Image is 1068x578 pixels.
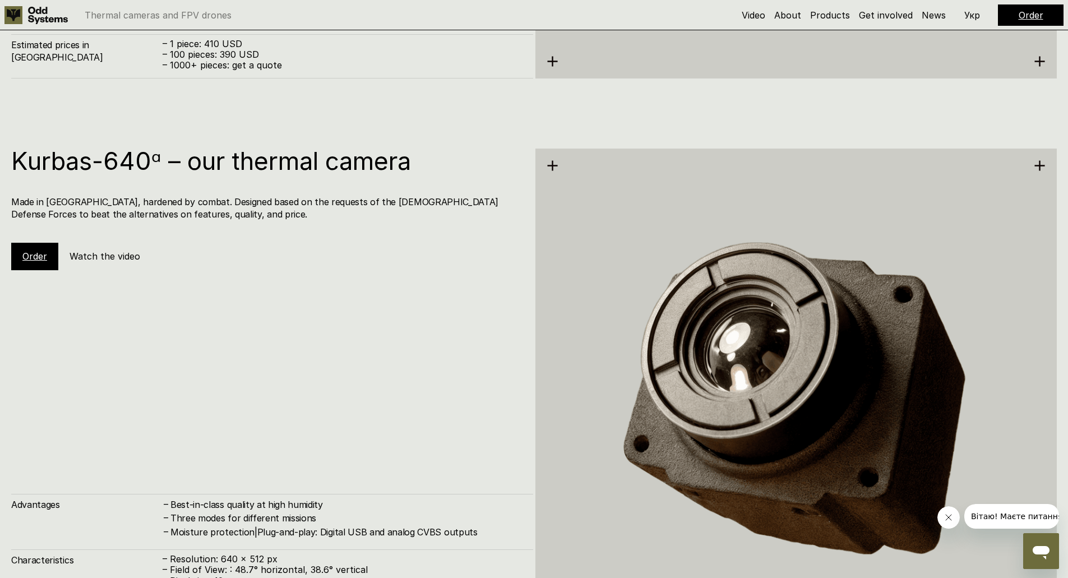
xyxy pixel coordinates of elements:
[70,250,140,262] h5: Watch the video
[22,251,47,262] a: Order
[164,498,168,510] h4: –
[170,512,522,524] h4: Three modes for different missions
[11,149,522,173] h1: Kurbas-640ᵅ – our thermal camera
[164,511,168,524] h4: –
[170,526,522,538] h4: Moisture protection|Plug-and-play: Digital USB and analog CVBS outputs
[163,39,522,71] p: – 1 piece: 410 USD – 100 pieces: 390 USD – 1000+ pieces: get a quote
[7,8,103,17] span: Вітаю! Маєте питання?
[170,498,522,511] h4: Best-in-class quality at high humidity
[11,554,163,566] h4: Characteristics
[1019,10,1043,21] a: Order
[11,39,163,64] h4: Estimated prices in [GEOGRAPHIC_DATA]
[937,506,960,529] iframe: Cerrar mensaje
[859,10,913,21] a: Get involved
[164,525,168,538] h4: –
[922,10,946,21] a: News
[810,10,850,21] a: Products
[163,565,522,575] p: – Field of View: : 48.7° horizontal, 38.6° vertical
[11,498,163,511] h4: Advantages
[774,10,801,21] a: About
[85,11,232,20] p: Thermal cameras and FPV drones
[964,504,1059,529] iframe: Mensaje de la compañía
[11,196,522,221] h4: Made in [GEOGRAPHIC_DATA], hardened by combat. Designed based on the requests of the [DEMOGRAPHIC...
[163,554,522,565] p: – Resolution: 640 x 512 px
[742,10,765,21] a: Video
[1023,533,1059,569] iframe: Botón para iniciar la ventana de mensajería
[964,11,980,20] p: Укр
